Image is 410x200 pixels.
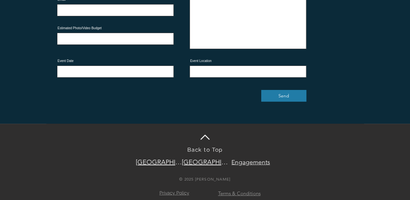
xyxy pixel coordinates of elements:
[278,93,289,99] span: Send
[228,156,274,169] a: Engagements
[231,158,270,166] span: Engagements
[136,158,182,166] span: [GEOGRAPHIC_DATA]
[187,146,223,153] a: Back to Top
[261,90,306,102] button: Send
[182,156,228,169] a: Seattle
[136,156,182,169] a: Los Angeles
[182,158,228,166] span: [GEOGRAPHIC_DATA]
[159,190,189,195] a: Privacy Policy
[179,177,230,181] span: © 2025 [PERSON_NAME]
[57,59,174,63] label: Event Date
[190,59,306,63] label: Event Location
[57,27,174,30] label: Estimated Photo/Video Budget
[218,191,261,196] a: Terms & Conditions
